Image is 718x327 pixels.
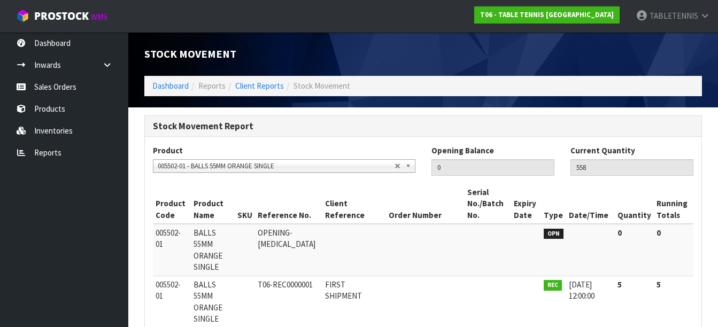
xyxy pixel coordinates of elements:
img: cube-alt.png [16,9,29,22]
th: SKU [235,184,255,224]
th: Serial No./Batch No. [465,184,511,224]
th: Client Reference [322,184,386,224]
h3: Stock Movement Report [153,121,693,131]
th: Product Code [153,184,191,224]
small: WMS [91,12,107,22]
span: 005502-01 - BALLS 55MM ORANGE SINGLE [158,160,395,173]
label: Current Quantity [570,145,635,156]
span: Stock Movement [144,47,236,61]
th: Running Totals [654,184,693,224]
span: FIRST SHIPMENT [325,279,362,301]
th: Expiry Date [511,184,542,224]
th: Type [541,184,566,224]
strong: 0 [617,228,622,238]
a: Dashboard [152,81,189,91]
strong: 0 [657,228,661,238]
span: Stock Movement [294,81,350,91]
span: BALLS 55MM ORANGE SINGLE [194,228,222,272]
span: T06-REC0000001 [258,279,313,290]
th: Product Name [191,184,235,224]
strong: 5 [617,279,622,290]
span: OPN [544,229,563,239]
span: 005502-01 [156,228,181,249]
th: Reference No. [255,184,322,224]
strong: T06 - TABLE TENNIS [GEOGRAPHIC_DATA] [480,10,614,19]
label: Product [153,145,183,156]
span: OPENING-[MEDICAL_DATA] [258,228,315,249]
span: REC [544,280,562,291]
span: ProStock [34,9,89,23]
span: TABLETENNIS [650,11,698,21]
th: Date/Time [566,184,615,224]
span: BALLS 55MM ORANGE SINGLE [194,279,222,324]
span: 005502-01 [156,279,181,301]
span: [DATE] 12:00:00 [569,279,595,301]
label: Opening Balance [431,145,494,156]
span: Reports [198,81,226,91]
th: Order Number [386,184,465,224]
th: Quantity [615,184,654,224]
a: Client Reports [235,81,284,91]
strong: 5 [657,279,661,290]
